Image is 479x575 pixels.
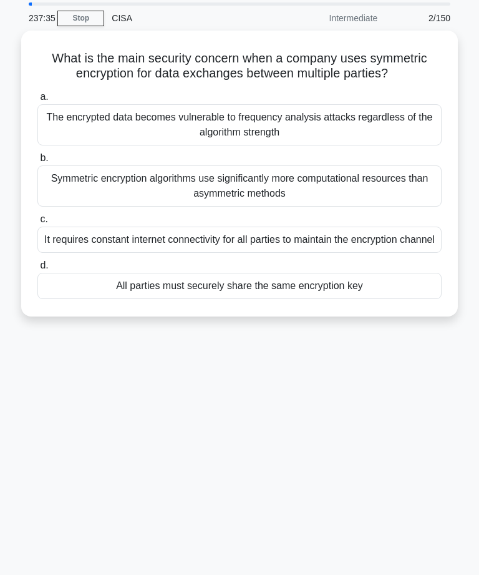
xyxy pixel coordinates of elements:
[104,6,276,31] div: CISA
[40,91,48,102] span: a.
[276,6,385,31] div: Intermediate
[36,51,443,82] h5: What is the main security concern when a company uses symmetric encryption for data exchanges bet...
[21,6,57,31] div: 237:35
[40,152,48,163] span: b.
[385,6,458,31] div: 2/150
[40,260,48,270] span: d.
[57,11,104,26] a: Stop
[40,214,47,224] span: c.
[37,104,442,145] div: The encrypted data becomes vulnerable to frequency analysis attacks regardless of the algorithm s...
[37,165,442,207] div: Symmetric encryption algorithms use significantly more computational resources than asymmetric me...
[37,227,442,253] div: It requires constant internet connectivity for all parties to maintain the encryption channel
[37,273,442,299] div: All parties must securely share the same encryption key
